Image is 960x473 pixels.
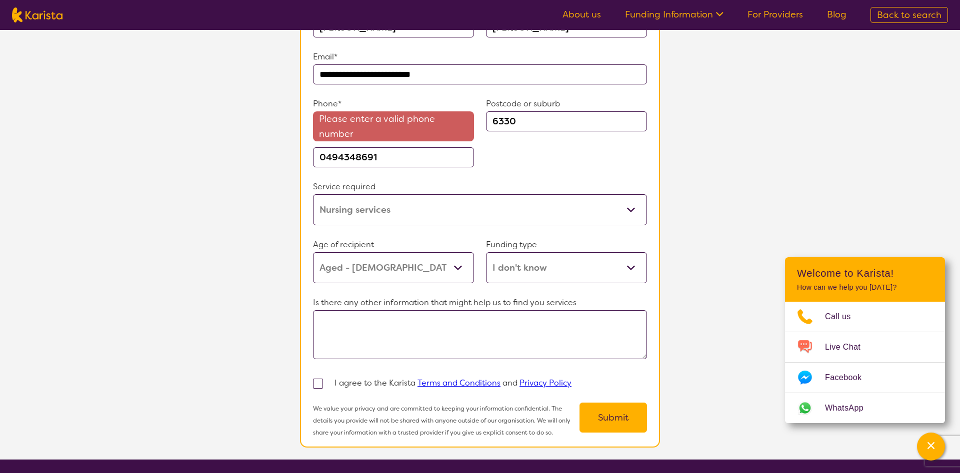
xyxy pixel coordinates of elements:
[917,433,945,461] button: Channel Menu
[12,7,62,22] img: Karista logo
[785,257,945,423] div: Channel Menu
[313,96,474,111] p: Phone*
[334,376,571,391] p: I agree to the Karista and
[825,340,872,355] span: Live Chat
[825,370,873,385] span: Facebook
[747,8,803,20] a: For Providers
[785,302,945,423] ul: Choose channel
[562,8,601,20] a: About us
[579,403,647,433] button: Submit
[417,378,500,388] a: Terms and Conditions
[313,403,579,439] p: We value your privacy and are committed to keeping your information confidential. The details you...
[827,8,846,20] a: Blog
[797,283,933,292] p: How can we help you [DATE]?
[313,49,647,64] p: Email*
[486,96,647,111] p: Postcode or suburb
[797,267,933,279] h2: Welcome to Karista!
[785,393,945,423] a: Web link opens in a new tab.
[825,401,875,416] span: WhatsApp
[825,309,863,324] span: Call us
[877,9,941,21] span: Back to search
[313,179,647,194] p: Service required
[519,378,571,388] a: Privacy Policy
[486,237,647,252] p: Funding type
[870,7,948,23] a: Back to search
[625,8,723,20] a: Funding Information
[313,237,474,252] p: Age of recipient
[313,111,474,141] span: Please enter a valid phone number
[313,295,647,310] p: Is there any other information that might help us to find you services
